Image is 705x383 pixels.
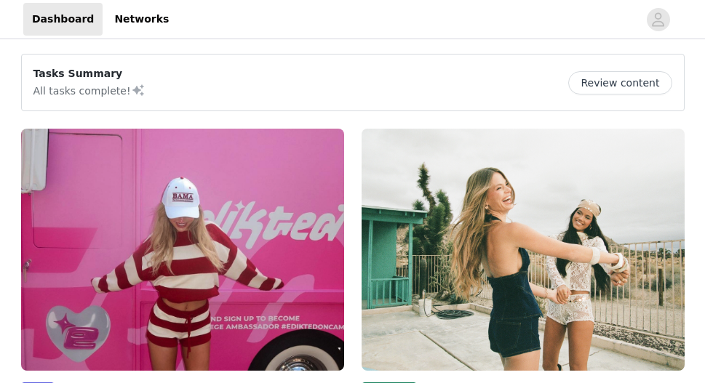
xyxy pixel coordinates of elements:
img: Edikted [362,129,685,371]
div: avatar [651,8,665,31]
p: Tasks Summary [33,66,146,81]
a: Networks [105,3,178,36]
p: All tasks complete! [33,81,146,99]
button: Review content [568,71,672,94]
img: Edikted [21,129,344,371]
a: Dashboard [23,3,103,36]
